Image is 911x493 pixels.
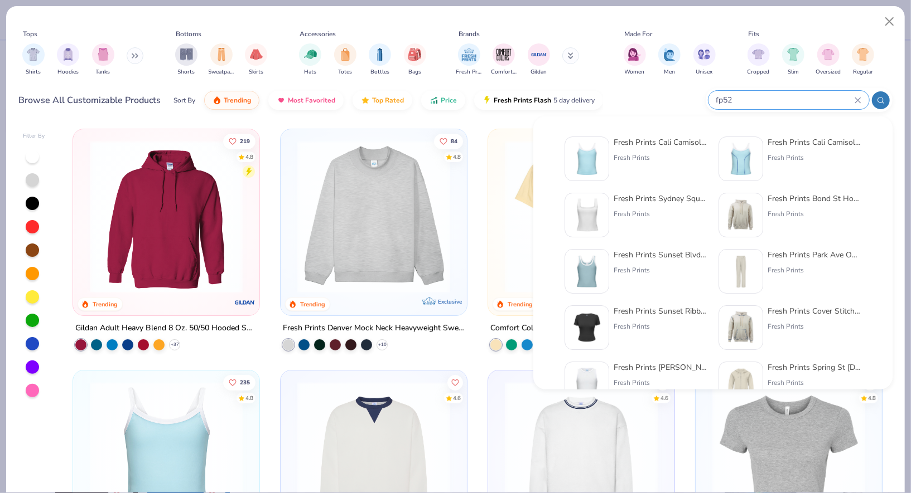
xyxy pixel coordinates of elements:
[787,48,799,61] img: Slim Image
[372,96,404,105] span: Top Rated
[768,136,861,148] div: Fresh Prints Cali Camisole with [PERSON_NAME]
[339,48,351,61] img: Totes Image
[22,43,45,76] button: filter button
[724,254,758,289] img: 0ed6d0be-3a42-4fd2-9b2a-c5ffc757fdcf
[768,153,861,163] div: Fresh Prints
[447,374,462,390] button: Like
[245,153,253,161] div: 4.8
[370,68,389,76] span: Bottles
[614,209,707,219] div: Fresh Prints
[441,96,457,105] span: Price
[531,46,547,63] img: Gildan Image
[614,136,707,148] div: Fresh Prints Cali Camisole Top
[245,43,267,76] button: filter button
[283,321,465,335] div: Fresh Prints Denver Mock Neck Heavyweight Sweatshirt
[852,43,874,76] button: filter button
[408,68,421,76] span: Bags
[654,374,670,390] button: Like
[491,43,517,76] button: filter button
[724,141,758,176] img: c9278497-07b0-4b89-88bf-435e93a5fff2
[97,48,109,61] img: Tanks Image
[816,68,841,76] span: Oversized
[334,43,356,76] div: filter for Totes
[456,68,482,76] span: Fresh Prints
[299,43,321,76] button: filter button
[658,43,681,76] button: filter button
[768,193,861,204] div: Fresh Prints Bond St Hoodie
[249,68,263,76] span: Skirts
[528,43,550,76] div: filter for Gildan
[288,96,335,105] span: Most Favorited
[57,68,79,76] span: Hoodies
[624,29,652,39] div: Made For
[234,291,256,314] img: Gildan logo
[570,367,604,401] img: 77944df5-e76b-4334-8282-15ad299dbe6a
[223,374,255,390] button: Like
[822,48,835,61] img: Oversized Image
[215,48,228,61] img: Sweatpants Image
[852,43,874,76] div: filter for Regular
[816,43,841,76] div: filter for Oversized
[239,138,249,144] span: 219
[768,321,861,331] div: Fresh Prints
[614,153,707,163] div: Fresh Prints
[433,133,462,149] button: Like
[768,362,861,373] div: Fresh Prints Spring St [DEMOGRAPHIC_DATA] Zip Up Hoodie
[570,141,604,176] img: a25d9891-da96-49f3-a35e-76288174bf3a
[494,96,551,105] span: Fresh Prints Flash
[663,48,676,61] img: Men Image
[170,341,179,348] span: + 37
[450,138,457,144] span: 84
[173,95,195,105] div: Sort By
[816,43,841,76] button: filter button
[456,43,482,76] div: filter for Fresh Prints
[26,68,41,76] span: Shirts
[92,43,114,76] div: filter for Tanks
[408,48,421,61] img: Bags Image
[250,48,263,61] img: Skirts Image
[223,133,255,149] button: Like
[175,43,197,76] div: filter for Shorts
[369,43,391,76] button: filter button
[456,43,482,76] button: filter button
[19,94,161,107] div: Browse All Customizable Products
[782,43,804,76] div: filter for Slim
[452,394,460,402] div: 4.6
[338,68,352,76] span: Totes
[768,378,861,388] div: Fresh Prints
[96,68,110,76] span: Tanks
[724,198,758,232] img: 8f478216-4029-45fd-9955-0c7f7b28c4ae
[23,132,45,140] div: Filter By
[570,310,604,345] img: 40ec2264-0ddb-4f40-bcee-9c983d372ad1
[224,96,251,105] span: Trending
[369,43,391,76] div: filter for Bottles
[748,43,770,76] button: filter button
[300,29,336,39] div: Accessories
[867,394,875,402] div: 4.8
[421,91,465,110] button: Price
[788,68,799,76] span: Slim
[209,43,234,76] button: filter button
[57,43,79,76] button: filter button
[570,198,604,232] img: 94a2aa95-cd2b-4983-969b-ecd512716e9a
[528,43,550,76] button: filter button
[614,305,707,317] div: Fresh Prints Sunset Ribbed T-shirt
[724,367,758,401] img: f6b7758d-3930-48b0-9017-004cd56ef01c
[204,91,259,110] button: Trending
[768,249,861,261] div: Fresh Prints Park Ave Open Sweatpants
[213,96,221,105] img: trending.gif
[628,48,641,61] img: Women Image
[693,43,716,76] div: filter for Unisex
[268,91,344,110] button: Most Favorited
[304,68,316,76] span: Hats
[553,94,595,107] span: 5 day delivery
[625,68,645,76] span: Women
[491,43,517,76] div: filter for Comfort Colors
[57,43,79,76] div: filter for Hoodies
[570,254,604,289] img: 805349cc-a073-4baf-ae89-b2761e757b43
[768,265,861,275] div: Fresh Prints
[75,321,257,335] div: Gildan Adult Heavy Blend 8 Oz. 50/50 Hooded Sweatshirt
[614,321,707,331] div: Fresh Prints
[299,43,321,76] div: filter for Hats
[361,96,370,105] img: TopRated.gif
